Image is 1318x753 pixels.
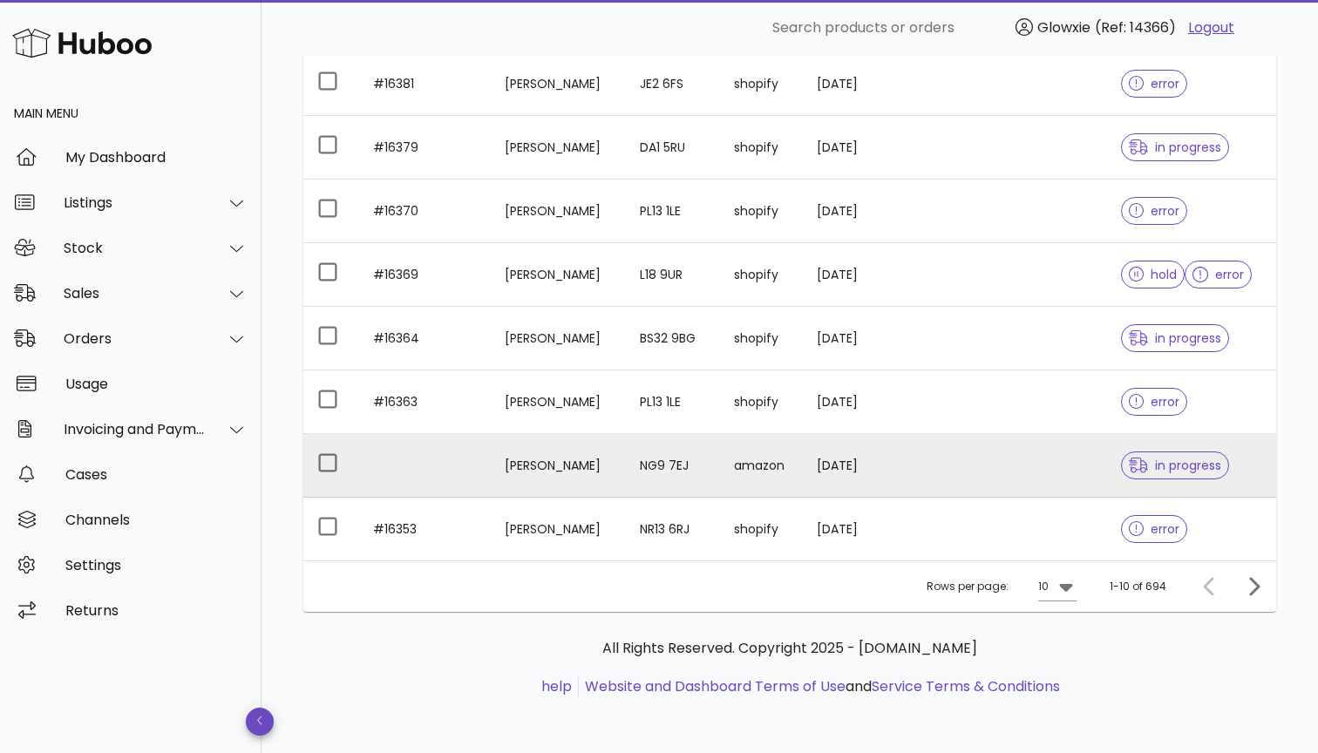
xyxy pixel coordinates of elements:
td: #16379 [359,116,491,180]
td: [DATE] [803,180,920,243]
td: shopify [720,307,804,370]
td: shopify [720,180,804,243]
div: Settings [65,557,248,573]
p: All Rights Reserved. Copyright 2025 - [DOMAIN_NAME] [317,638,1262,659]
span: in progress [1129,141,1221,153]
div: Rows per page: [927,561,1077,612]
td: [PERSON_NAME] [491,116,626,180]
td: PL13 1LE [626,180,720,243]
div: Channels [65,512,248,528]
span: hold [1129,268,1178,281]
td: PL13 1LE [626,370,720,434]
td: BS32 9BG [626,307,720,370]
span: in progress [1129,459,1221,471]
div: My Dashboard [65,149,248,166]
td: [PERSON_NAME] [491,498,626,560]
span: (Ref: 14366) [1095,17,1176,37]
td: [DATE] [803,370,920,434]
span: error [1129,78,1180,90]
span: error [1192,268,1244,281]
td: #16353 [359,498,491,560]
span: error [1129,396,1180,408]
td: shopify [720,498,804,560]
div: 1-10 of 694 [1110,579,1166,594]
td: [DATE] [803,307,920,370]
td: #16364 [359,307,491,370]
td: shopify [720,370,804,434]
span: in progress [1129,332,1221,344]
td: #16370 [359,180,491,243]
td: [PERSON_NAME] [491,434,626,498]
div: Invoicing and Payments [64,421,206,438]
td: amazon [720,434,804,498]
div: Usage [65,376,248,392]
td: NR13 6RJ [626,498,720,560]
div: Cases [65,466,248,483]
div: 10 [1038,579,1049,594]
td: [PERSON_NAME] [491,307,626,370]
td: shopify [720,52,804,116]
td: [DATE] [803,498,920,560]
div: Listings [64,194,206,211]
a: Service Terms & Conditions [872,676,1060,696]
td: [DATE] [803,52,920,116]
td: DA1 5RU [626,116,720,180]
div: 10Rows per page: [1038,573,1077,600]
td: [PERSON_NAME] [491,180,626,243]
td: L18 9UR [626,243,720,307]
td: #16369 [359,243,491,307]
td: shopify [720,243,804,307]
td: [DATE] [803,243,920,307]
div: Stock [64,240,206,256]
li: and [579,676,1060,697]
td: JE2 6FS [626,52,720,116]
td: [DATE] [803,434,920,498]
td: [PERSON_NAME] [491,243,626,307]
td: #16381 [359,52,491,116]
td: [PERSON_NAME] [491,370,626,434]
td: shopify [720,116,804,180]
td: #16363 [359,370,491,434]
img: Huboo Logo [12,24,152,62]
a: Website and Dashboard Terms of Use [585,676,846,696]
span: Glowxie [1037,17,1090,37]
button: Next page [1238,571,1269,602]
div: Orders [64,330,206,347]
span: error [1129,523,1180,535]
a: Logout [1188,17,1234,38]
td: [PERSON_NAME] [491,52,626,116]
td: [DATE] [803,116,920,180]
td: NG9 7EJ [626,434,720,498]
a: help [541,676,572,696]
div: Sales [64,285,206,302]
span: error [1129,205,1180,217]
div: Returns [65,602,248,619]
